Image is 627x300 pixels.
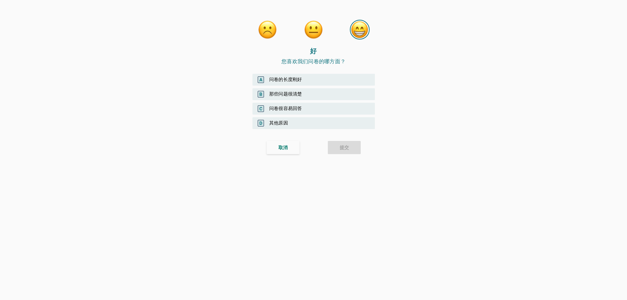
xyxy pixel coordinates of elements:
span: 您喜欢我们问卷的哪方面？ [281,58,346,65]
div: 那些问题很清楚 [252,88,375,100]
button: 取消 [267,141,300,154]
span: C [258,105,264,112]
div: 其他原因 [252,117,375,129]
span: D [258,120,264,126]
strong: 好 [310,47,317,55]
span: A [258,76,264,83]
span: B [258,91,264,97]
div: 取消 [278,144,288,151]
div: 问卷很容易回答 [252,103,375,115]
div: 问卷的长度刚好 [252,74,375,86]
